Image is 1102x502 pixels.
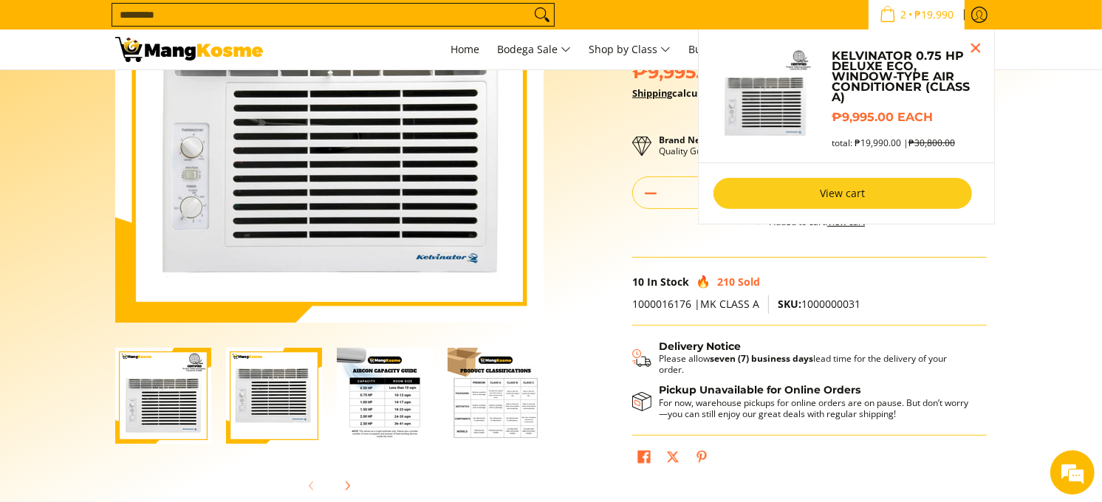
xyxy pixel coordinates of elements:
[634,447,654,472] a: Share on Facebook
[659,353,972,375] p: Please allow lead time for the delivery of your order.
[7,340,281,392] textarea: Type your message and hit 'Enter'
[632,275,644,289] span: 10
[908,137,955,149] s: ₱30,800.00
[490,30,578,69] a: Bodega Sale
[713,178,972,209] a: View cart
[778,297,860,311] span: 1000000031
[663,447,683,472] a: Post on X
[710,352,813,365] strong: seven (7) business days
[698,30,995,224] ul: Sub Menu
[632,297,759,311] span: 1000016176 |MK CLASS A
[331,470,363,502] button: Next
[688,42,746,56] span: Bulk Center
[632,86,781,100] strong: calculated at checkout
[912,10,956,20] span: ₱19,990
[632,340,972,376] button: Shipping & Delivery
[581,30,678,69] a: Shop by Class
[898,10,908,20] span: 2
[448,348,544,444] img: Kelvinator 0.75 HP Deluxe Eco, Window-Type Air Conditioner (Class A)-4
[681,30,753,69] a: Bulk Center
[115,37,263,62] img: Kelvinator 0.75 HP Deluxe Eco, Window-Type Aircon l Mang Kosme
[832,110,979,125] h6: ₱9,995.00 each
[738,275,760,289] span: Sold
[632,61,825,83] span: ₱9,995.00
[337,348,433,444] img: Kelvinator 0.75 HP Deluxe Eco, Window-Type Air Conditioner (Class A)-3
[633,182,668,205] button: Subtract
[832,51,979,103] a: Kelvinator 0.75 HP Deluxe Eco, Window-Type Air Conditioner (Class A)
[875,7,958,23] span: •
[713,44,817,148] img: Default Title Kelvinator 0.75 HP Deluxe Eco, Window-Type Air Conditioner (Class A)
[659,340,741,353] strong: Delivery Notice
[443,30,487,69] a: Home
[691,447,712,472] a: Pin on Pinterest
[778,297,801,311] span: SKU:
[717,275,735,289] span: 210
[497,41,571,59] span: Bodega Sale
[115,348,211,444] img: Kelvinator 0.75 HP Deluxe Eco, Window-Type Air Conditioner (Class A)-1
[530,4,554,26] button: Search
[659,134,739,157] p: Quality Guaranteed
[86,154,204,303] span: We're online!
[659,134,730,146] strong: Brand New Item
[832,137,955,148] span: total: ₱19,990.00 |
[647,275,689,289] span: In Stock
[659,397,972,419] p: For now, warehouse pickups for online orders are on pause. But don’t worry—you can still enjoy ou...
[965,37,987,59] button: Close pop up
[451,42,479,56] span: Home
[226,348,322,444] img: kelvinator-.75hp-deluxe-eco-window-type-aircon-class-b-full-view-mang-kosme
[77,83,248,102] div: Chat with us now
[632,86,672,100] a: Shipping
[242,7,278,43] div: Minimize live chat window
[659,383,860,396] strong: Pickup Unavailable for Online Orders
[589,41,671,59] span: Shop by Class
[278,30,987,69] nav: Main Menu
